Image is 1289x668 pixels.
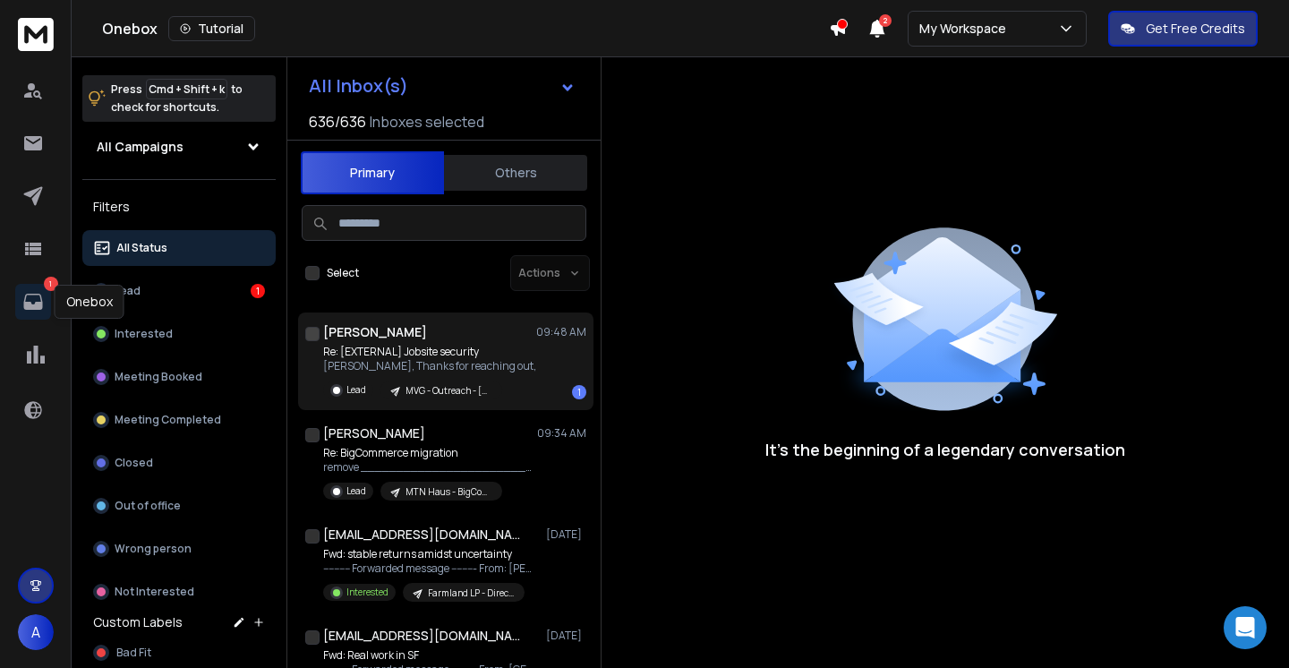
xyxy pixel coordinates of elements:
[323,446,538,460] p: Re: BigCommerce migration
[323,526,520,544] h1: [EMAIL_ADDRESS][DOMAIN_NAME]
[115,542,192,556] p: Wrong person
[1146,20,1245,38] p: Get Free Credits
[295,68,590,104] button: All Inbox(s)
[323,359,536,373] p: [PERSON_NAME], Thanks for reaching out,
[765,437,1125,462] p: It’s the beginning of a legendary conversation
[115,499,181,513] p: Out of office
[82,402,276,438] button: Meeting Completed
[546,527,586,542] p: [DATE]
[537,426,586,441] p: 09:34 AM
[82,574,276,610] button: Not Interested
[301,151,444,194] button: Primary
[15,284,51,320] a: 1
[309,111,366,133] span: 636 / 636
[115,413,221,427] p: Meeting Completed
[405,384,491,398] p: MVG - Outreach - [GEOGRAPHIC_DATA]
[115,370,202,384] p: Meeting Booked
[82,273,276,309] button: Lead1
[115,456,153,470] p: Closed
[323,323,427,341] h1: [PERSON_NAME]
[115,327,173,341] p: Interested
[323,561,538,576] p: ---------- Forwarded message --------- From: [PERSON_NAME]
[93,613,183,631] h3: Custom Labels
[327,266,359,280] label: Select
[572,385,586,399] div: 1
[346,484,366,498] p: Lead
[44,277,58,291] p: 1
[405,485,491,499] p: MTN Haus - BigCommerece Users Campaign - Mid/Senior Level titles
[536,325,586,339] p: 09:48 AM
[1108,11,1258,47] button: Get Free Credits
[18,614,54,650] button: A
[82,531,276,567] button: Wrong person
[323,627,520,645] h1: [EMAIL_ADDRESS][DOMAIN_NAME]
[115,585,194,599] p: Not Interested
[251,284,265,298] div: 1
[323,345,536,359] p: Re: [EXTERNAL] Jobsite security
[879,14,892,27] span: 2
[102,16,829,41] div: Onebox
[444,153,587,193] button: Others
[546,629,586,643] p: [DATE]
[346,586,388,599] p: Interested
[82,316,276,352] button: Interested
[370,111,484,133] h3: Inboxes selected
[323,460,538,475] p: remove ________________________________ From: Web [PERSON_NAME]
[116,241,167,255] p: All Status
[115,284,141,298] p: Lead
[82,230,276,266] button: All Status
[323,424,425,442] h1: [PERSON_NAME]
[428,587,514,600] p: Farmland LP - Direct Channel - [PERSON_NAME]
[1224,606,1267,649] div: Open Intercom Messenger
[82,488,276,524] button: Out of office
[146,79,227,99] span: Cmd + Shift + k
[116,646,151,660] span: Bad Fit
[82,359,276,395] button: Meeting Booked
[55,285,124,319] div: Onebox
[309,77,408,95] h1: All Inbox(s)
[82,129,276,165] button: All Campaigns
[82,194,276,219] h3: Filters
[82,445,276,481] button: Closed
[97,138,184,156] h1: All Campaigns
[323,648,538,663] p: Fwd: Real work in SF
[346,383,366,397] p: Lead
[323,547,538,561] p: Fwd: stable returns amidst uncertainty
[111,81,243,116] p: Press to check for shortcuts.
[168,16,255,41] button: Tutorial
[919,20,1013,38] p: My Workspace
